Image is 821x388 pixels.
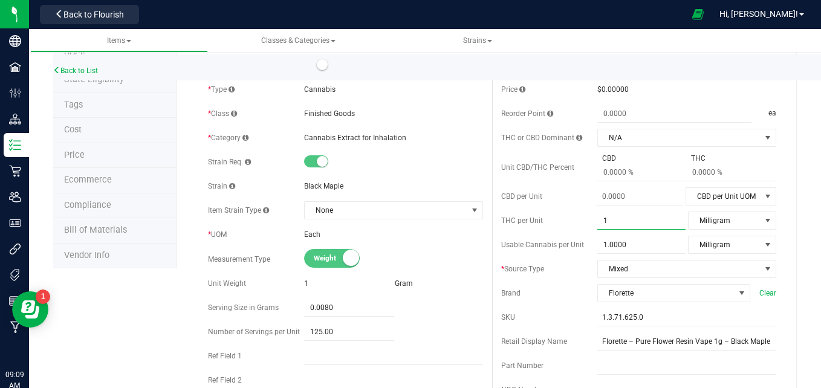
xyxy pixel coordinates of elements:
[501,134,582,142] span: THC or CBD Dominant
[689,212,761,229] span: Milligram
[40,5,139,24] button: Back to Flourish
[395,279,413,288] span: Gram
[208,376,242,384] span: Ref Field 2
[208,230,227,239] span: UOM
[9,295,21,307] inline-svg: Reports
[597,105,751,122] input: 0.0000
[9,269,21,281] inline-svg: Tags
[305,202,467,219] span: None
[761,188,776,205] span: select
[208,182,235,190] span: Strain
[208,158,251,166] span: Strain Req.
[597,85,629,94] span: $0.00000
[208,255,270,264] span: Measurement Type
[501,109,553,118] span: Reorder Point
[501,289,521,297] span: Brand
[9,61,21,73] inline-svg: Facilities
[208,279,246,288] span: Unit Weight
[719,9,798,19] span: Hi, [PERSON_NAME]!
[9,191,21,203] inline-svg: Users
[208,352,242,360] span: Ref Field 1
[64,200,111,210] span: Compliance
[9,113,21,125] inline-svg: Distribution
[686,153,710,164] span: THC
[463,36,492,45] span: Strains
[304,230,320,239] span: Each
[9,35,21,47] inline-svg: Company
[36,289,50,304] iframe: Resource center unread badge
[304,323,394,340] input: 125.00
[9,217,21,229] inline-svg: User Roles
[9,87,21,99] inline-svg: Configuration
[304,182,343,190] span: Black Maple
[761,260,776,277] span: select
[64,225,127,235] span: Bill of Materials
[598,260,761,277] span: Mixed
[689,236,761,253] span: Milligram
[304,85,336,94] span: Cannabis
[501,361,544,370] span: Part Number
[597,236,686,253] input: 1.0000
[596,188,683,205] input: 0.0000
[501,216,543,225] span: THC per Unit
[64,100,83,110] span: Tag
[501,337,567,346] span: Retail Display Name
[208,109,237,118] span: Class
[208,328,300,336] span: Number of Servings per Unit
[64,150,85,160] span: Price
[208,85,235,94] span: Type
[759,288,776,299] span: Clear
[9,165,21,177] inline-svg: Retail
[63,10,124,19] span: Back to Flourish
[314,250,368,267] span: Weight
[304,109,355,118] span: Finished Goods
[64,175,112,185] span: Ecommerce
[686,188,761,205] span: CBD per Unit UOM
[761,236,776,253] span: select
[597,164,687,181] input: 0.0000 %
[9,243,21,255] inline-svg: Integrations
[501,85,525,94] span: Price
[208,134,248,142] span: Category
[598,285,735,302] span: Florette
[12,291,48,328] iframe: Resource center
[304,279,308,288] span: 1
[53,66,98,75] a: Back to List
[501,163,574,172] span: Unit CBD/THC Percent
[501,192,542,201] span: CBD per Unit
[761,129,776,146] span: select
[9,139,21,151] inline-svg: Inventory
[107,36,131,45] span: Items
[208,303,279,312] span: Serving Size in Grams
[761,212,776,229] span: select
[768,105,776,123] span: ea
[501,241,584,249] span: Usable Cannabis per Unit
[9,321,21,333] inline-svg: Manufacturing
[64,124,82,135] span: Cost
[304,299,394,316] input: 0.0080
[261,36,336,45] span: Classes & Categories
[208,206,269,215] span: Item Strain Type
[597,153,621,164] span: CBD
[501,313,515,322] span: SKU
[684,2,712,26] span: Open Ecommerce Menu
[64,250,109,260] span: Vendor Info
[686,164,776,181] input: 0.0000 %
[304,134,406,142] span: Cannabis Extract for Inhalation
[598,129,761,146] span: N/A
[501,265,544,273] span: Source Type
